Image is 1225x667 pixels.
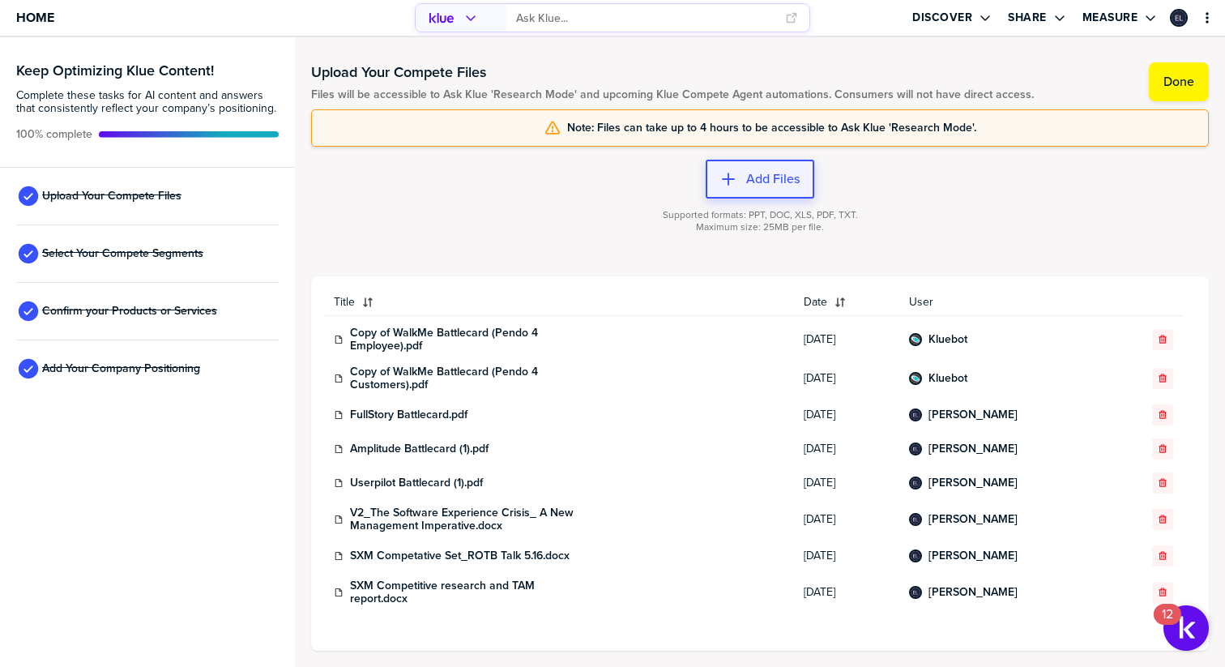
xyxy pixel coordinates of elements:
a: V2_The Software Experience Crisis_ A New Management Imperative.docx [350,507,593,532]
span: Note: Files can take up to 4 hours to be accessible to Ask Klue 'Research Mode'. [567,122,976,135]
img: 2564ccd93351bdf1cc5d857781760854-sml.png [911,588,920,597]
a: Copy of WalkMe Battlecard (Pendo 4 Employee).pdf [350,327,593,353]
div: Kluebot [909,333,922,346]
h1: Upload Your Compete Files [311,62,1034,82]
a: [PERSON_NAME] [928,549,1018,562]
a: [PERSON_NAME] [928,477,1018,490]
span: Files will be accessible to Ask Klue 'Research Mode' and upcoming Klue Compete Agent automations.... [311,88,1034,101]
input: Ask Klue... [516,5,775,32]
a: SXM Competative Set_ROTB Talk 5.16.docx [350,549,570,562]
label: Share [1008,11,1047,25]
button: Done [1149,62,1209,101]
div: Ethan Lapinski [909,443,922,455]
a: Userpilot Battlecard (1).pdf [350,477,483,490]
a: Kluebot [928,372,967,385]
a: Kluebot [928,333,967,346]
button: Title [324,289,794,315]
a: FullStory Battlecard.pdf [350,408,467,421]
div: Ethan Lapinski [909,513,922,526]
span: Home [16,11,54,24]
a: [PERSON_NAME] [928,586,1018,599]
div: Ethan Lapinski [909,477,922,490]
span: Supported formats: PPT, DOC, XLS, PDF, TXT. [663,209,858,221]
div: Ethan Lapinski [1170,9,1188,27]
div: Ethan Lapinski [909,408,922,421]
img: 2564ccd93351bdf1cc5d857781760854-sml.png [911,478,920,488]
a: [PERSON_NAME] [928,408,1018,421]
span: Confirm your Products or Services [42,305,217,318]
span: Active [16,128,92,141]
a: [PERSON_NAME] [928,443,1018,455]
label: Add Files [746,171,800,187]
span: [DATE] [804,408,890,421]
span: [DATE] [804,586,890,599]
label: Done [1163,74,1194,90]
h3: Keep Optimizing Klue Content! [16,63,279,78]
a: [PERSON_NAME] [928,513,1018,526]
label: Measure [1082,11,1138,25]
span: Date [804,296,827,309]
div: Ethan Lapinski [909,549,922,562]
span: [DATE] [804,443,890,455]
button: Date [794,289,899,315]
img: 2564ccd93351bdf1cc5d857781760854-sml.png [911,515,920,524]
button: Add Files [706,160,814,199]
span: [DATE] [804,477,890,490]
img: 2564ccd93351bdf1cc5d857781760854-sml.png [911,410,920,420]
span: User [909,296,1105,309]
span: [DATE] [804,513,890,526]
a: Amplitude Battlecard (1).pdf [350,443,489,455]
span: Title [334,296,355,309]
img: 2564ccd93351bdf1cc5d857781760854-sml.png [911,444,920,454]
span: Upload Your Compete Files [42,190,181,203]
span: Maximum size: 25MB per file. [696,221,824,233]
img: 60f17eee712c3062f0cc75446d79b86e-sml.png [911,335,920,344]
div: Kluebot [909,372,922,385]
span: Add Your Company Positioning [42,362,200,375]
a: SXM Competitive research and TAM report.docx [350,579,593,605]
label: Discover [912,11,972,25]
img: 2564ccd93351bdf1cc5d857781760854-sml.png [911,551,920,561]
span: Complete these tasks for AI content and answers that consistently reflect your company’s position... [16,89,279,115]
div: Ethan Lapinski [909,586,922,599]
span: [DATE] [804,372,890,385]
div: 12 [1162,614,1173,635]
img: 60f17eee712c3062f0cc75446d79b86e-sml.png [911,374,920,383]
img: 2564ccd93351bdf1cc5d857781760854-sml.png [1172,11,1186,25]
button: Open Resource Center, 12 new notifications [1163,605,1209,651]
span: Select Your Compete Segments [42,247,203,260]
a: Copy of WalkMe Battlecard (Pendo 4 Customers).pdf [350,366,593,391]
span: [DATE] [804,549,890,562]
a: Edit Profile [1168,7,1189,28]
span: [DATE] [804,333,890,346]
